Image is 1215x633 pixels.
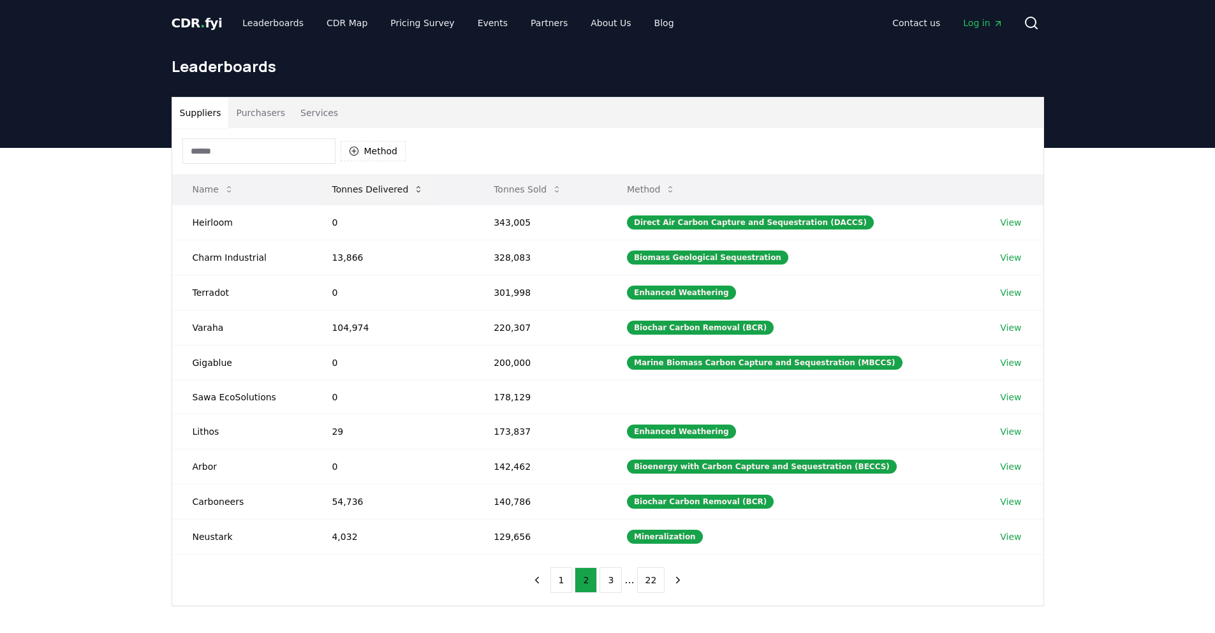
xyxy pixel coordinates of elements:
[637,567,665,593] button: 22
[1000,460,1021,473] a: View
[617,177,686,202] button: Method
[172,14,223,32] a: CDR.fyi
[473,310,607,345] td: 220,307
[172,310,312,345] td: Varaha
[182,177,244,202] button: Name
[473,345,607,380] td: 200,000
[526,567,548,593] button: previous page
[172,484,312,519] td: Carboneers
[627,425,736,439] div: Enhanced Weathering
[172,15,223,31] span: CDR fyi
[311,240,473,275] td: 13,866
[624,572,634,588] li: ...
[232,11,314,34] a: Leaderboards
[1000,530,1021,543] a: View
[473,484,607,519] td: 140,786
[627,251,788,265] div: Biomass Geological Sequestration
[1000,321,1021,334] a: View
[1000,251,1021,264] a: View
[172,205,312,240] td: Heirloom
[963,17,1003,29] span: Log in
[1000,286,1021,299] a: View
[172,345,312,380] td: Gigablue
[311,205,473,240] td: 0
[172,56,1044,76] h1: Leaderboards
[473,380,607,414] td: 178,129
[882,11,950,34] a: Contact us
[627,356,902,370] div: Marine Biomass Carbon Capture and Sequestration (MBCCS)
[172,414,312,449] td: Lithos
[644,11,684,34] a: Blog
[172,98,229,128] button: Suppliers
[311,275,473,310] td: 0
[311,449,473,484] td: 0
[1000,356,1021,369] a: View
[627,215,874,229] div: Direct Air Carbon Capture and Sequestration (DACCS)
[380,11,464,34] a: Pricing Survey
[172,240,312,275] td: Charm Industrial
[1000,391,1021,404] a: View
[311,414,473,449] td: 29
[473,275,607,310] td: 301,998
[953,11,1013,34] a: Log in
[341,141,406,161] button: Method
[550,567,573,593] button: 1
[600,567,622,593] button: 3
[580,11,641,34] a: About Us
[473,449,607,484] td: 142,462
[575,567,597,593] button: 2
[311,484,473,519] td: 54,736
[468,11,518,34] a: Events
[627,460,897,474] div: Bioenergy with Carbon Capture and Sequestration (BECCS)
[311,519,473,554] td: 4,032
[200,15,205,31] span: .
[172,449,312,484] td: Arbor
[1000,495,1021,508] a: View
[311,380,473,414] td: 0
[1000,216,1021,229] a: View
[520,11,578,34] a: Partners
[321,177,434,202] button: Tonnes Delivered
[311,310,473,345] td: 104,974
[627,321,774,335] div: Biochar Carbon Removal (BCR)
[311,345,473,380] td: 0
[473,205,607,240] td: 343,005
[667,567,689,593] button: next page
[232,11,684,34] nav: Main
[1000,425,1021,438] a: View
[627,286,736,300] div: Enhanced Weathering
[627,530,703,544] div: Mineralization
[172,519,312,554] td: Neustark
[316,11,378,34] a: CDR Map
[228,98,293,128] button: Purchasers
[882,11,1013,34] nav: Main
[627,495,774,509] div: Biochar Carbon Removal (BCR)
[473,240,607,275] td: 328,083
[473,519,607,554] td: 129,656
[483,177,572,202] button: Tonnes Sold
[293,98,346,128] button: Services
[172,275,312,310] td: Terradot
[172,380,312,414] td: Sawa EcoSolutions
[473,414,607,449] td: 173,837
